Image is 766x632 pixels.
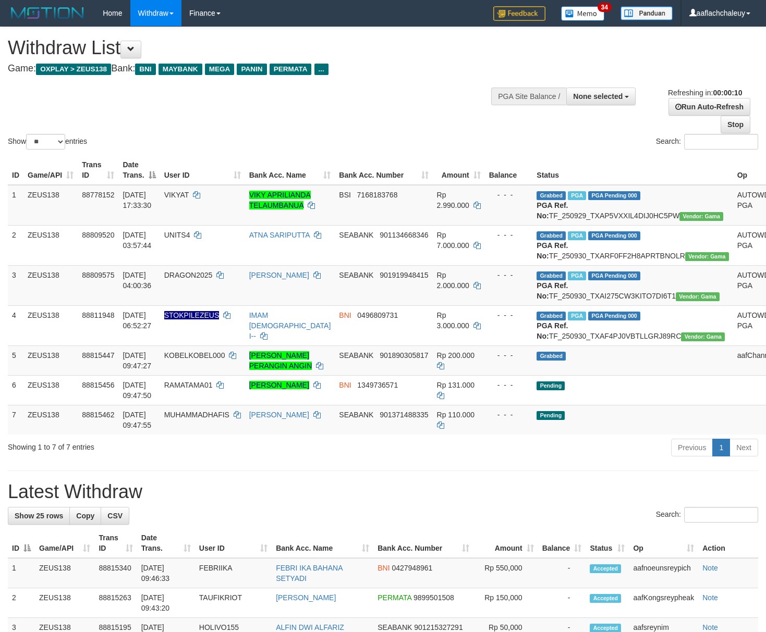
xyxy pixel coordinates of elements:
[69,507,101,525] a: Copy
[118,155,160,185] th: Date Trans.: activate to sort column descending
[537,312,566,320] span: Grabbed
[123,381,151,400] span: [DATE] 09:47:50
[249,411,309,419] a: [PERSON_NAME]
[532,185,733,226] td: TF_250929_TXAP5VXXIL4DIJ0HC5PW
[380,231,428,239] span: Copy 901134668346 to clipboard
[489,380,529,390] div: - - -
[23,185,78,226] td: ZEUS138
[137,588,195,618] td: [DATE] 09:43:20
[676,292,720,301] span: Vendor URL: https://trx31.1velocity.biz
[339,271,373,279] span: SEABANK
[590,594,621,603] span: Accepted
[82,411,114,419] span: 88815462
[668,89,742,97] span: Refreshing in:
[437,411,475,419] span: Rp 110.000
[538,588,586,618] td: -
[568,231,586,240] span: Marked by aafkaynarin
[8,155,23,185] th: ID
[489,190,529,200] div: - - -
[339,311,351,319] span: BNI
[82,381,114,389] span: 88815456
[123,271,151,290] span: [DATE] 04:00:36
[135,64,155,75] span: BNI
[588,231,640,240] span: PGA Pending
[357,311,398,319] span: Copy 0496809731 to clipboard
[8,305,23,345] td: 4
[78,155,118,185] th: Trans ID: activate to sort column ascending
[36,64,111,75] span: OXPLAY > ZEUS138
[681,332,725,341] span: Vendor URL: https://trx31.1velocity.biz
[249,351,312,370] a: [PERSON_NAME] PERANGIN ANGIN
[339,411,373,419] span: SEABANK
[314,64,329,75] span: ...
[679,212,723,221] span: Vendor URL: https://trx31.1velocity.biz
[76,512,94,520] span: Copy
[205,64,235,75] span: MEGA
[357,381,398,389] span: Copy 1349736571 to clipboard
[276,564,343,583] a: FEBRI IKA BAHANA SETYADI
[537,231,566,240] span: Grabbed
[195,528,272,558] th: User ID: activate to sort column ascending
[656,134,758,150] label: Search:
[414,593,454,602] span: Copy 9899501508 to clipboard
[629,588,698,618] td: aafKongsreypheak
[249,191,311,209] a: VIKY APRILIANDA TELAUMBANUA
[94,528,137,558] th: Trans ID: activate to sort column ascending
[249,381,309,389] a: [PERSON_NAME]
[8,438,311,452] div: Showing 1 to 7 of 7 entries
[339,191,351,199] span: BSI
[137,528,195,558] th: Date Trans.: activate to sort column ascending
[489,230,529,240] div: - - -
[588,312,640,320] span: PGA Pending
[339,381,351,389] span: BNI
[485,155,533,185] th: Balance
[8,507,70,525] a: Show 25 rows
[538,558,586,588] td: -
[23,305,78,345] td: ZEUS138
[339,351,373,360] span: SEABANK
[437,381,475,389] span: Rp 131.000
[164,311,220,319] span: Nama rekening ada tanda titik/strip, harap diedit
[721,116,750,133] a: Stop
[598,3,612,12] span: 34
[532,155,733,185] th: Status
[537,281,568,300] b: PGA Ref. No:
[491,88,566,105] div: PGA Site Balance /
[437,351,475,360] span: Rp 200.000
[270,64,312,75] span: PERMATA
[621,6,673,20] img: panduan.png
[489,410,529,420] div: - - -
[532,265,733,305] td: TF_250930_TXAI275CW3KITO7DI6T1
[8,481,758,502] h1: Latest Withdraw
[123,351,151,370] span: [DATE] 09:47:27
[195,558,272,588] td: FEBRIIKA
[15,512,63,520] span: Show 25 rows
[568,271,586,280] span: Marked by aafkaynarin
[23,225,78,265] td: ZEUS138
[164,381,213,389] span: RAMATAMA01
[164,191,189,199] span: VIKYAT
[489,350,529,361] div: - - -
[82,271,114,279] span: 88809575
[8,375,23,405] td: 6
[537,201,568,220] b: PGA Ref. No:
[8,265,23,305] td: 3
[23,155,78,185] th: Game/API: activate to sort column ascending
[123,231,151,250] span: [DATE] 03:57:44
[380,351,428,360] span: Copy 901890305817 to clipboard
[272,528,373,558] th: Bank Acc. Name: activate to sort column ascending
[380,411,428,419] span: Copy 901371488335 to clipboard
[537,191,566,200] span: Grabbed
[437,311,469,330] span: Rp 3.000.000
[433,155,485,185] th: Amount: activate to sort column ascending
[538,528,586,558] th: Balance: activate to sort column ascending
[23,265,78,305] td: ZEUS138
[373,528,473,558] th: Bank Acc. Number: activate to sort column ascending
[532,305,733,345] td: TF_250930_TXAF4PJ0VBTLLGRJ89RC
[588,271,640,280] span: PGA Pending
[713,89,742,97] strong: 00:00:10
[94,588,137,618] td: 88815263
[392,564,432,572] span: Copy 0427948961 to clipboard
[82,191,114,199] span: 88778152
[164,411,229,419] span: MUHAMMADHAFIS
